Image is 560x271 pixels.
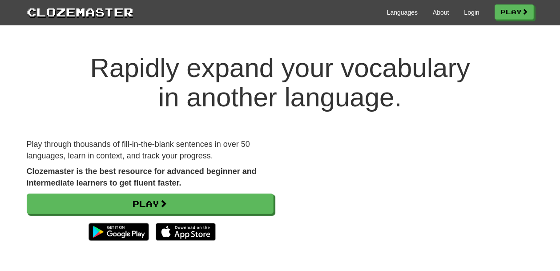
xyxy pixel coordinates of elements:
p: Play through thousands of fill-in-the-blank sentences in over 50 languages, learn in context, and... [27,139,274,162]
a: Play [27,194,274,214]
img: Download_on_the_App_Store_Badge_US-UK_135x40-25178aeef6eb6b83b96f5f2d004eda3bffbb37122de64afbaef7... [156,223,216,241]
a: Languages [387,8,418,17]
img: Get it on Google Play [84,218,153,245]
a: Login [464,8,479,17]
strong: Clozemaster is the best resource for advanced beginner and intermediate learners to get fluent fa... [27,167,257,187]
a: About [433,8,449,17]
a: Clozemaster [27,4,133,20]
a: Play [495,4,534,20]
